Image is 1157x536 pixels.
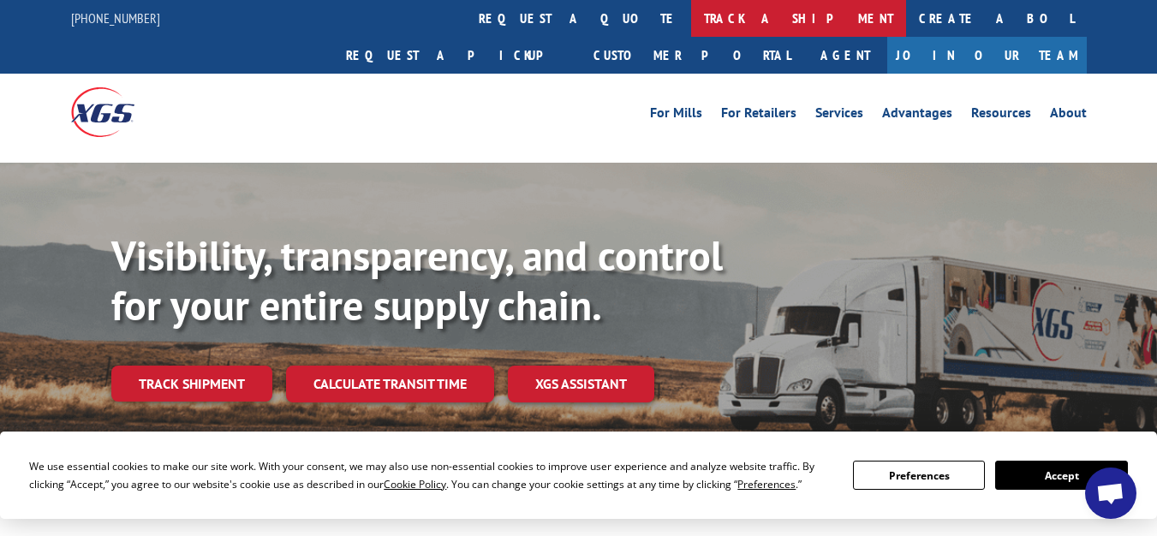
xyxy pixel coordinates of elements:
a: Calculate transit time [286,366,494,402]
b: Visibility, transparency, and control for your entire supply chain. [111,229,723,331]
a: Track shipment [111,366,272,402]
a: Agent [803,37,887,74]
span: Preferences [737,477,796,491]
a: Request a pickup [333,37,581,74]
a: Advantages [882,106,952,125]
span: Cookie Policy [384,477,446,491]
a: About [1050,106,1087,125]
a: XGS ASSISTANT [508,366,654,402]
button: Preferences [853,461,985,490]
div: We use essential cookies to make our site work. With your consent, we may also use non-essential ... [29,457,832,493]
a: [PHONE_NUMBER] [71,9,160,27]
a: Open chat [1085,468,1136,519]
a: Resources [971,106,1031,125]
a: Services [815,106,863,125]
a: For Mills [650,106,702,125]
a: For Retailers [721,106,796,125]
a: Join Our Team [887,37,1087,74]
a: Customer Portal [581,37,803,74]
button: Accept [995,461,1127,490]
